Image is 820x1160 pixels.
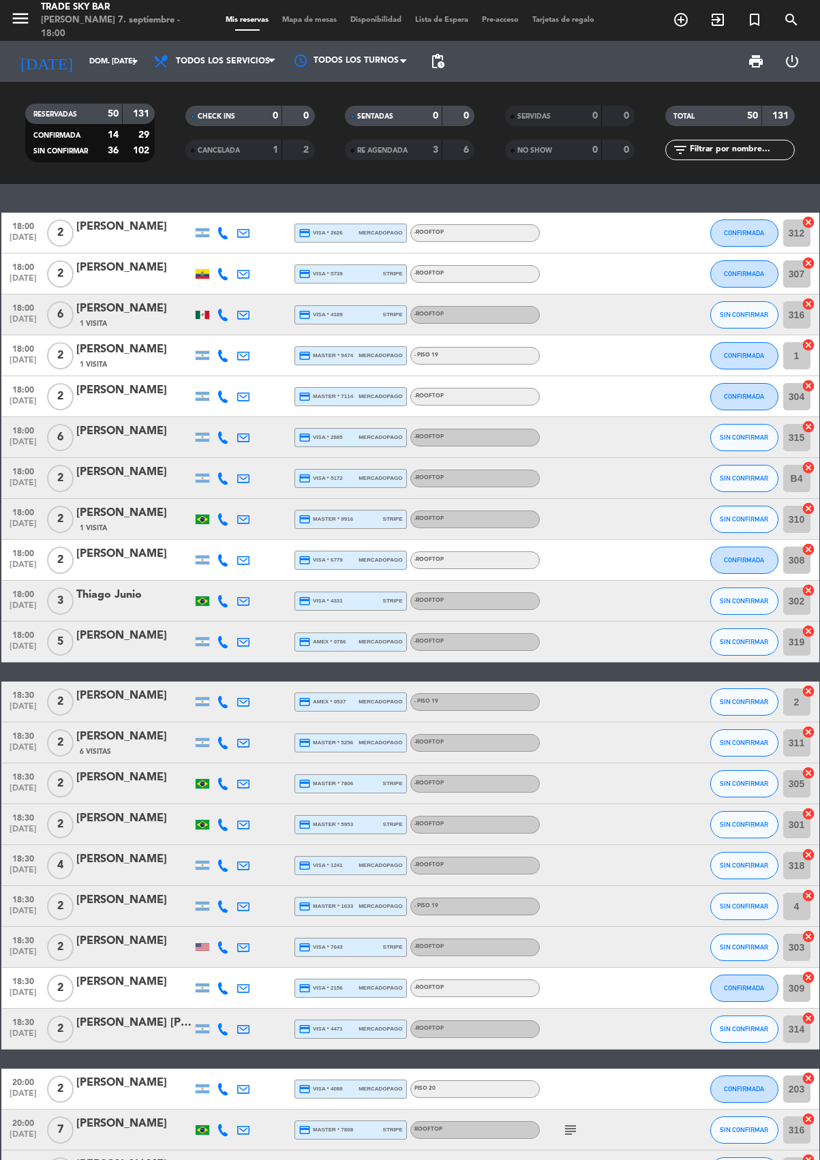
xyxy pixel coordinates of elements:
[673,12,689,28] i: add_circle_outline
[198,113,235,120] span: CHECK INS
[299,859,311,872] i: credit_card
[774,41,810,82] div: LOG OUT
[47,424,74,451] span: 6
[383,515,403,523] span: stripe
[724,270,764,277] span: CONFIRMADA
[673,113,695,120] span: TOTAL
[6,601,40,617] span: [DATE]
[80,359,107,370] span: 1 Visita
[299,431,311,444] i: credit_card
[299,982,311,994] i: credit_card
[414,699,438,704] span: - PISO 19
[359,474,402,483] span: mercadopago
[6,478,40,494] span: [DATE]
[6,217,40,233] span: 18:00
[710,547,778,574] button: CONFIRMADA
[710,383,778,410] button: CONFIRMADA
[299,1124,311,1136] i: credit_card
[299,737,354,749] span: master * 5256
[41,14,195,40] div: [PERSON_NAME] 7. septiembre - 18:00
[710,342,778,369] button: CONFIRMADA
[299,1083,311,1095] i: credit_card
[47,547,74,574] span: 2
[710,934,778,961] button: SIN CONFIRMAR
[76,891,192,909] div: [PERSON_NAME]
[108,109,119,119] strong: 50
[47,811,74,838] span: 2
[47,1075,74,1103] span: 2
[710,1116,778,1144] button: SIN CONFIRMAR
[299,309,311,321] i: credit_card
[802,1011,815,1025] i: cancel
[720,638,768,645] span: SIN CONFIRMAR
[359,555,402,564] span: mercadopago
[624,145,632,155] strong: 0
[133,146,152,155] strong: 102
[299,941,311,953] i: credit_card
[299,554,311,566] i: credit_card
[724,352,764,359] span: CONFIRMADA
[299,1124,354,1136] span: master * 7808
[76,627,192,645] div: [PERSON_NAME]
[76,687,192,705] div: [PERSON_NAME]
[357,113,393,120] span: SENTADAS
[76,769,192,787] div: [PERSON_NAME]
[6,397,40,412] span: [DATE]
[784,53,800,70] i: power_settings_new
[76,300,192,318] div: [PERSON_NAME]
[299,1083,343,1095] span: visa * 4088
[6,1013,40,1029] span: 18:30
[47,465,74,492] span: 2
[783,12,800,28] i: search
[414,230,444,235] span: -ROOFTOP
[414,271,444,276] span: -ROOFTOP
[273,111,278,121] strong: 0
[517,113,551,120] span: SERVIDAS
[6,702,40,718] span: [DATE]
[299,737,311,749] i: credit_card
[724,984,764,992] span: CONFIRMADA
[526,16,601,24] span: Tarjetas de regalo
[6,1073,40,1089] span: 20:00
[414,1127,442,1132] span: ROOFTOP
[724,229,764,236] span: CONFIRMADA
[720,474,768,482] span: SIN CONFIRMAR
[359,392,402,401] span: mercadopago
[299,595,311,607] i: credit_card
[802,1112,815,1126] i: cancel
[47,770,74,797] span: 2
[710,260,778,288] button: CONFIRMADA
[299,309,343,321] span: visa * 4189
[299,941,343,953] span: visa * 7643
[464,145,472,155] strong: 6
[6,727,40,743] span: 18:30
[802,420,815,433] i: cancel
[624,111,632,121] strong: 0
[76,810,192,827] div: [PERSON_NAME]
[6,988,40,1004] span: [DATE]
[303,111,312,121] strong: 0
[299,900,354,913] span: master * 1633
[359,228,402,237] span: mercadopago
[429,53,446,70] span: pending_actions
[299,431,343,444] span: visa * 2885
[592,111,598,121] strong: 0
[359,351,402,360] span: mercadopago
[414,516,444,521] span: -ROOFTOP
[592,145,598,155] strong: 0
[299,696,311,708] i: credit_card
[299,859,343,872] span: visa * 1241
[6,1114,40,1130] span: 20:00
[710,301,778,329] button: SIN CONFIRMAR
[802,461,815,474] i: cancel
[33,148,88,155] span: SIN CONFIRMAR
[299,696,346,708] span: amex * 0537
[433,145,438,155] strong: 3
[383,596,403,605] span: stripe
[802,684,815,698] i: cancel
[720,943,768,951] span: SIN CONFIRMAR
[414,639,444,644] span: -ROOFTOP
[299,513,354,525] span: master * 9916
[299,900,311,913] i: credit_card
[47,688,74,716] span: 2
